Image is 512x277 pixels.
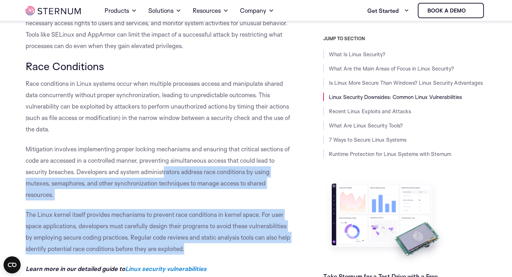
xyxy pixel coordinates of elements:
[329,151,451,157] a: Runtime Protection for Linux Systems with Sternum
[329,122,403,129] a: What Are Linux Security Tools?
[469,8,474,14] img: sternum iot
[26,145,290,198] span: Mitigation involves implementing proper locking mechanisms and ensuring that critical sections of...
[418,3,484,18] a: Book a demo
[26,80,290,133] span: Race conditions in Linux systems occur when multiple processes access and manipulate shared data ...
[105,1,137,21] a: Products
[26,211,290,252] span: The Linux kernel itself provides mechanisms to prevent race conditions in kernel space. For user ...
[148,1,181,21] a: Solutions
[193,1,229,21] a: Resources
[125,265,207,272] a: Linux security vulnerabilities
[329,108,411,115] a: Recent Linux Exploits and Attacks
[329,94,462,100] a: Linux Security Downsides: Common Linux Vulnerabilities
[4,256,21,273] button: Open CMP widget
[367,4,409,18] a: Get Started
[26,59,104,73] span: Race Conditions
[329,136,406,143] a: 7 Ways to Secure Linux Systems
[329,51,385,58] a: What Is Linux Security?
[26,265,207,272] i: Learn more in our detailed guide to
[26,6,81,15] img: sternum iot
[323,36,486,41] h3: JUMP TO SECTION
[329,65,454,72] a: What Are the Main Areas of Focus in Linux Security?
[323,178,448,267] img: Take Sternum for a Test Drive with a Free Evaluation Kit
[240,1,274,21] a: Company
[329,79,483,86] a: Is Linux More Secure Than Windows? Linux Security Advantages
